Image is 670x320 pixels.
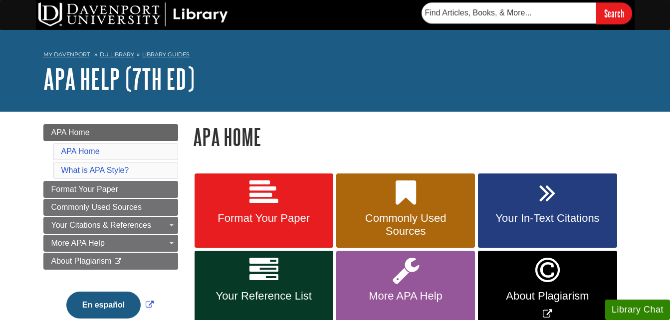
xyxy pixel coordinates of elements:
a: Format Your Paper [43,181,178,198]
a: Library Guides [142,51,190,58]
a: DU Library [100,51,134,58]
i: This link opens in a new window [114,258,122,265]
span: About Plagiarism [51,257,112,265]
a: Link opens in new window [64,301,156,309]
span: Your In-Text Citations [485,212,609,225]
span: About Plagiarism [485,290,609,303]
a: APA Help (7th Ed) [43,63,195,94]
nav: breadcrumb [43,48,627,64]
a: About Plagiarism [43,253,178,270]
a: APA Home [43,124,178,141]
input: Search [596,2,632,24]
button: En español [66,292,141,319]
span: Your Citations & References [51,221,151,229]
img: DU Library [38,2,228,26]
span: APA Home [51,128,90,137]
button: Library Chat [605,300,670,320]
a: What is APA Style? [61,166,129,174]
span: Commonly Used Sources [51,203,142,211]
a: Your Citations & References [43,217,178,234]
span: More APA Help [344,290,467,303]
a: Your In-Text Citations [478,173,617,248]
span: Format Your Paper [202,212,326,225]
span: More APA Help [51,239,105,247]
input: Find Articles, Books, & More... [422,2,596,23]
a: Format Your Paper [195,173,333,248]
span: Your Reference List [202,290,326,303]
a: APA Home [61,147,100,156]
a: Commonly Used Sources [336,173,475,248]
h1: APA Home [193,124,627,150]
a: My Davenport [43,50,90,59]
span: Commonly Used Sources [344,212,467,238]
a: More APA Help [43,235,178,252]
a: Commonly Used Sources [43,199,178,216]
span: Format Your Paper [51,185,118,193]
form: Searches DU Library's articles, books, and more [422,2,632,24]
